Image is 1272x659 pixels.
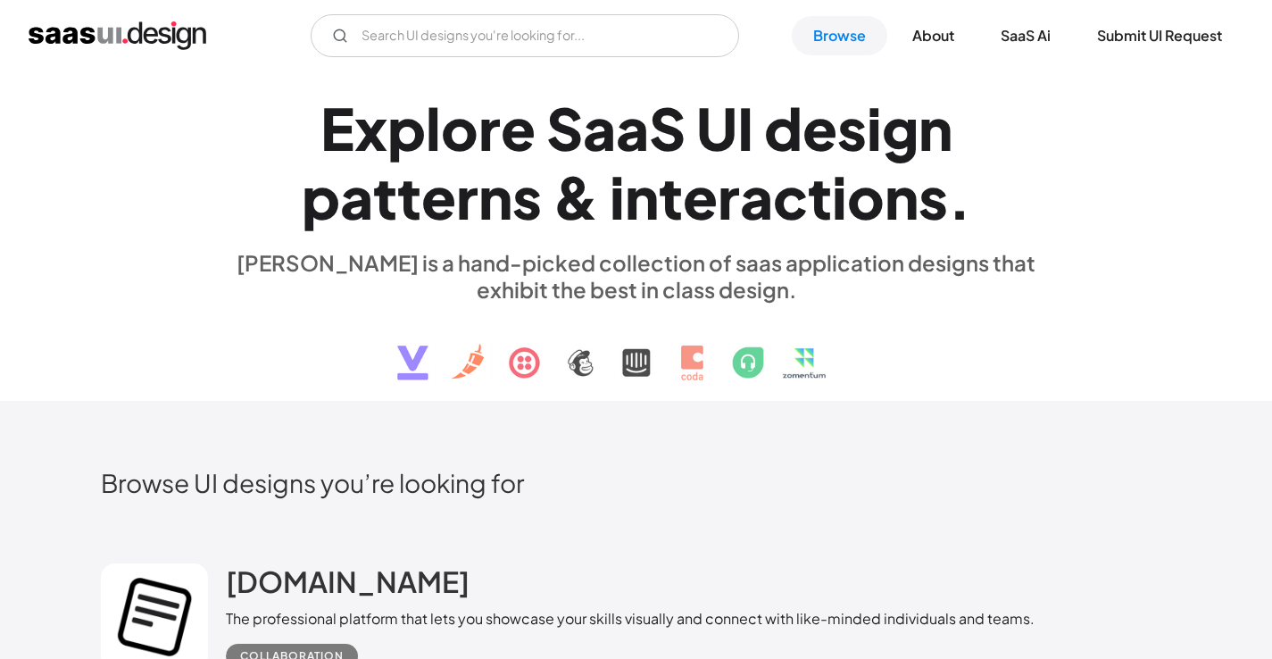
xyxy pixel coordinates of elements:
div: n [478,163,512,231]
a: Browse [792,16,887,55]
div: e [421,163,456,231]
a: SaaS Ai [979,16,1072,55]
h1: Explore SaaS UI design patterns & interactions. [226,94,1047,231]
div: r [718,163,740,231]
div: t [659,163,683,231]
div: r [478,94,501,163]
div: l [426,94,441,163]
input: Search UI designs you're looking for... [311,14,739,57]
div: g [882,94,919,163]
div: The professional platform that lets you showcase your skills visually and connect with like-minde... [226,608,1035,630]
div: I [737,94,753,163]
a: About [891,16,976,55]
div: o [441,94,478,163]
div: c [773,163,808,231]
div: n [625,163,659,231]
h2: Browse UI designs you’re looking for [101,467,1172,498]
div: E [320,94,354,163]
div: e [683,163,718,231]
div: o [847,163,885,231]
div: a [340,163,373,231]
div: U [696,94,737,163]
div: p [302,163,340,231]
div: t [373,163,397,231]
form: Email Form [311,14,739,57]
a: [DOMAIN_NAME] [226,563,470,608]
h2: [DOMAIN_NAME] [226,563,470,599]
div: e [802,94,837,163]
div: i [867,94,882,163]
img: text, icon, saas logo [366,303,907,396]
div: n [919,94,952,163]
div: S [649,94,686,163]
div: s [512,163,542,231]
div: s [919,163,948,231]
div: s [837,94,867,163]
div: [PERSON_NAME] is a hand-picked collection of saas application designs that exhibit the best in cl... [226,249,1047,303]
a: Submit UI Request [1076,16,1243,55]
div: S [546,94,583,163]
div: n [885,163,919,231]
div: i [610,163,625,231]
div: e [501,94,536,163]
div: i [832,163,847,231]
div: a [740,163,773,231]
a: home [29,21,206,50]
div: & [553,163,599,231]
div: t [397,163,421,231]
div: r [456,163,478,231]
div: d [764,94,802,163]
div: a [583,94,616,163]
div: a [616,94,649,163]
div: . [948,163,971,231]
div: x [354,94,387,163]
div: p [387,94,426,163]
div: t [808,163,832,231]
